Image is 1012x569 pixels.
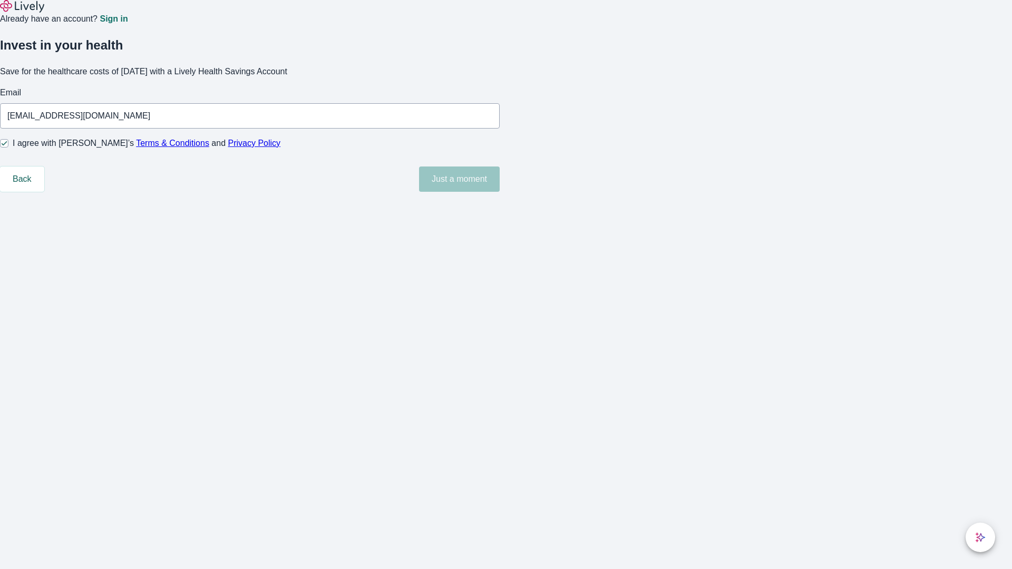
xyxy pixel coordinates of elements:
svg: Lively AI Assistant [975,532,986,543]
a: Terms & Conditions [136,139,209,148]
a: Privacy Policy [228,139,281,148]
a: Sign in [100,15,128,23]
span: I agree with [PERSON_NAME]’s and [13,137,280,150]
button: chat [966,523,995,552]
